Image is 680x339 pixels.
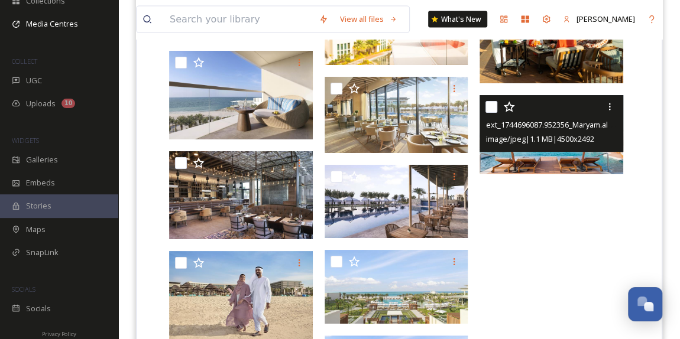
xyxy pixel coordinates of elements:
span: Embeds [26,177,55,188]
span: Media Centres [26,18,78,30]
div: 10 [61,99,75,108]
button: Open Chat [628,287,662,321]
span: Privacy Policy [42,330,76,338]
span: Stories [26,200,51,211]
span: Galleries [26,154,58,165]
span: Socials [26,303,51,314]
img: Intercontinental Resort overview.jpg [325,250,468,324]
span: image/jpeg | 1.1 MB | 4500 x 2492 [485,133,594,144]
span: Uploads [26,98,56,109]
span: SOCIALS [12,285,35,294]
img: Club Lounge Pool 2 .jpg [325,165,468,238]
img: Club Lounge Interior.jpg [325,76,468,152]
span: Maps [26,224,46,235]
a: [PERSON_NAME] [557,8,641,31]
span: COLLECT [12,57,37,66]
img: NoHo.jpg [169,151,313,239]
span: SnapLink [26,247,59,258]
span: WIDGETS [12,136,39,145]
a: View all files [334,8,403,31]
input: Search your library [164,6,313,32]
span: [PERSON_NAME] [577,14,635,24]
a: What's New [428,11,487,28]
span: UGC [26,75,42,86]
img: Club InterContinental Classic Balcony.jpg [169,51,313,140]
